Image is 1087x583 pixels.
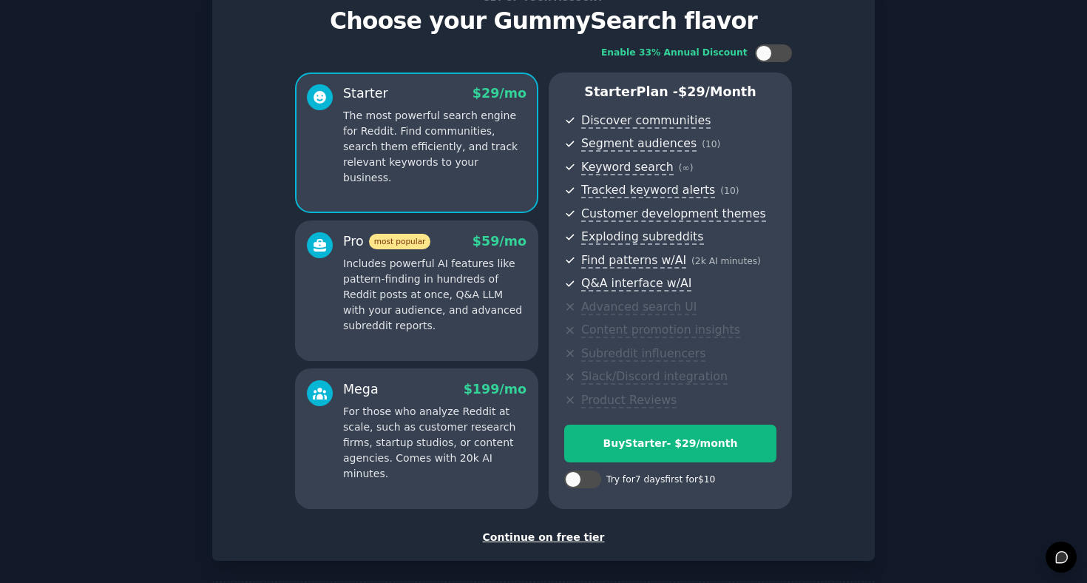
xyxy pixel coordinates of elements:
[581,323,740,338] span: Content promotion insights
[691,256,761,266] span: ( 2k AI minutes )
[343,84,388,103] div: Starter
[473,86,526,101] span: $ 29 /mo
[720,186,739,196] span: ( 10 )
[702,139,720,149] span: ( 10 )
[581,346,705,362] span: Subreddit influencers
[581,183,715,198] span: Tracked keyword alerts
[581,229,703,245] span: Exploding subreddits
[343,256,526,334] p: Includes powerful AI features like pattern-finding in hundreds of Reddit posts at once, Q&A LLM w...
[581,369,728,385] span: Slack/Discord integration
[581,113,711,129] span: Discover communities
[581,393,677,408] span: Product Reviews
[343,380,379,399] div: Mega
[581,300,697,315] span: Advanced search UI
[343,404,526,482] p: For those who analyze Reddit at scale, such as customer research firms, startup studios, or conte...
[564,425,776,462] button: BuyStarter- $29/month
[679,163,694,173] span: ( ∞ )
[581,206,766,222] span: Customer development themes
[581,136,697,152] span: Segment audiences
[565,436,776,451] div: Buy Starter - $ 29 /month
[601,47,748,60] div: Enable 33% Annual Discount
[369,234,431,249] span: most popular
[343,108,526,186] p: The most powerful search engine for Reddit. Find communities, search them efficiently, and track ...
[581,160,674,175] span: Keyword search
[228,8,859,34] p: Choose your GummySearch flavor
[581,253,686,269] span: Find patterns w/AI
[473,234,526,249] span: $ 59 /mo
[343,232,430,251] div: Pro
[581,276,691,291] span: Q&A interface w/AI
[228,530,859,545] div: Continue on free tier
[678,84,756,99] span: $ 29 /month
[564,83,776,101] p: Starter Plan -
[606,474,715,487] div: Try for 7 days first for $10
[464,382,526,397] span: $ 199 /mo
